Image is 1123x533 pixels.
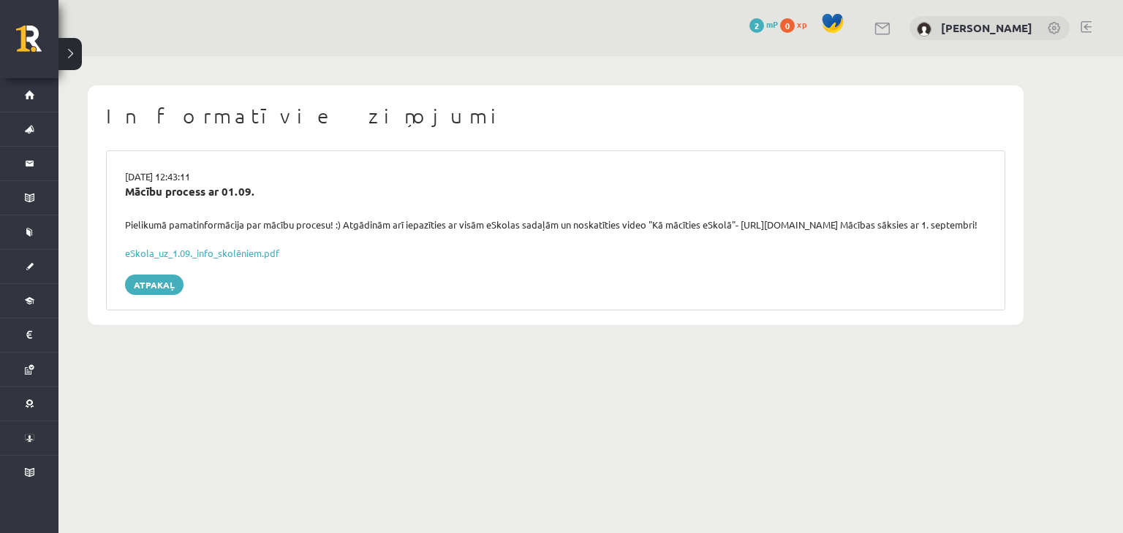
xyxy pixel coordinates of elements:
span: mP [766,18,778,30]
a: Rīgas 1. Tālmācības vidusskola [16,26,58,62]
a: 2 mP [749,18,778,30]
a: eSkola_uz_1.09._info_skolēniem.pdf [125,247,279,259]
span: 2 [749,18,764,33]
span: xp [797,18,806,30]
a: Atpakaļ [125,275,184,295]
img: Elizabete Melngalve [917,22,931,37]
h1: Informatīvie ziņojumi [106,104,1005,129]
span: 0 [780,18,795,33]
a: 0 xp [780,18,814,30]
div: [DATE] 12:43:11 [114,169,997,184]
div: Pielikumā pamatinformācija par mācību procesu! :) Atgādinām arī iepazīties ar visām eSkolas sadaļ... [114,218,997,232]
div: Mācību process ar 01.09. [125,183,986,200]
a: [PERSON_NAME] [941,20,1032,35]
